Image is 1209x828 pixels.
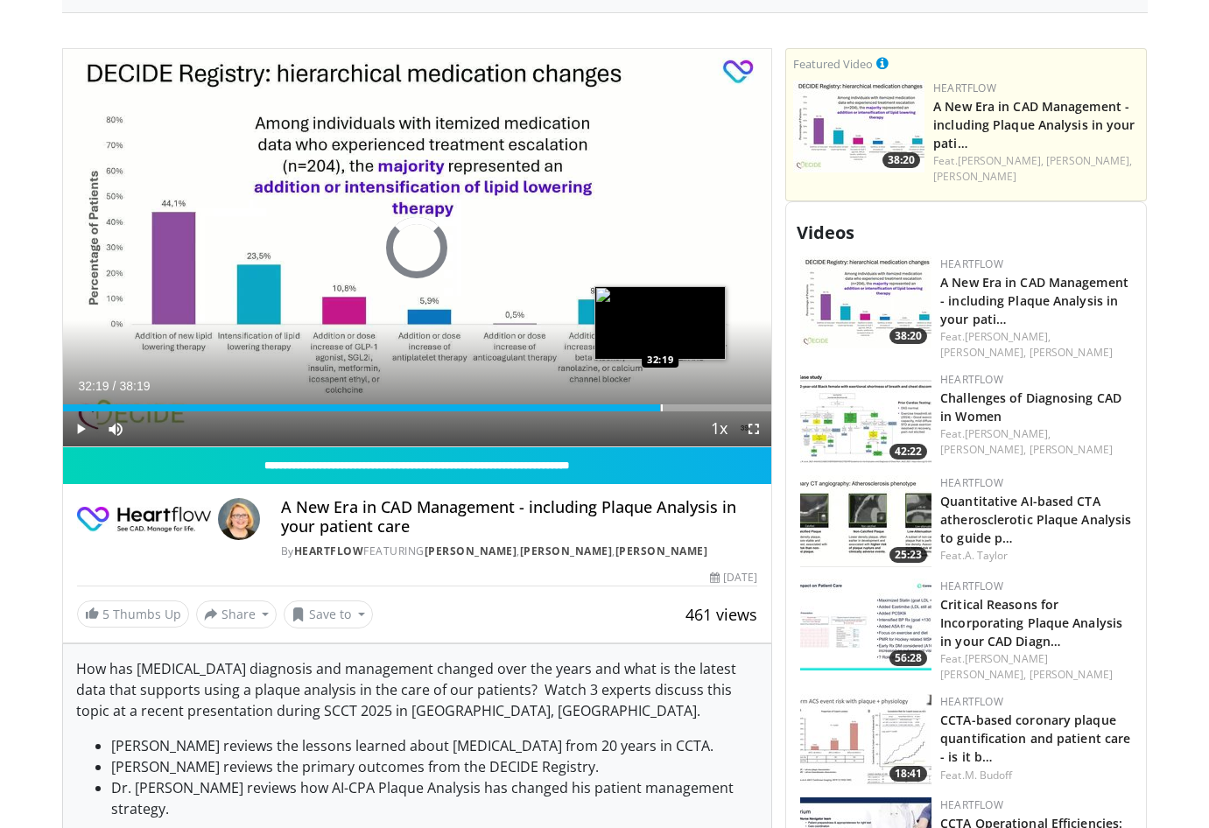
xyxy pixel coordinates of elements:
a: 38:20 [793,81,924,172]
div: Feat. [940,768,1132,783]
a: Quantitative AI-based CTA atherosclerotic Plaque Analysis to guide p… [940,493,1131,546]
a: 38:20 [800,256,931,348]
img: 65719914-b9df-436f-8749-217792de2567.150x105_q85_crop-smart_upscale.jpg [800,372,931,464]
div: Feat. [940,651,1132,683]
li: [PERSON_NAME] reviews the primary outcomes from the DECIDE Registry. [111,756,759,777]
li: [PERSON_NAME] reviews the lessons learned about [MEDICAL_DATA] from 20 years in CCTA. [111,735,759,756]
a: [PERSON_NAME], [958,153,1044,168]
span: 5 [102,606,109,622]
div: Feat. [940,329,1132,361]
button: Save to [284,600,373,628]
a: Heartflow [940,579,1003,593]
a: [PERSON_NAME] [615,544,708,558]
div: Feat. [933,153,1139,185]
a: A. Taylor [965,548,1009,563]
a: 18:41 [800,694,931,786]
a: 56:28 [800,579,931,670]
a: [PERSON_NAME], [940,345,1026,360]
a: Critical Reasons for Incorporating Plaque Analysis in your CAD Diagn… [940,596,1122,649]
a: [PERSON_NAME] [933,169,1016,184]
div: Feat. [940,426,1132,458]
button: Share [196,600,278,628]
a: M. Budoff [965,768,1013,782]
span: 38:20 [882,152,920,168]
span: 32:19 [79,379,109,393]
a: Heartflow [940,256,1003,271]
a: Heartflow [294,544,364,558]
button: Play [63,411,98,446]
a: [PERSON_NAME] [520,544,613,558]
a: [PERSON_NAME] [PERSON_NAME], [940,651,1048,682]
button: Fullscreen [736,411,771,446]
span: Videos [797,221,854,244]
video-js: Video Player [63,49,772,448]
span: 38:19 [119,379,150,393]
a: [PERSON_NAME] [1030,667,1113,682]
a: A New Era in CAD Management - including Plaque Analysis in your pati… [933,98,1135,151]
li: Dr. [PERSON_NAME] reviews how AI-CPA Plaque Analysis has changed his patient management strategy. [111,777,759,819]
a: [PERSON_NAME], [965,329,1051,344]
button: Playback Rate [701,411,736,446]
a: [PERSON_NAME], [965,426,1051,441]
div: [DATE] [710,570,757,586]
span: 18:41 [889,766,927,782]
img: image.jpeg [594,286,726,360]
a: [PERSON_NAME] [1030,442,1113,457]
img: Heartflow [77,498,211,540]
span: 461 views [685,604,757,625]
button: Mute [98,411,133,446]
a: CCTA-based coronary plaque quantification and patient care - is it b… [940,712,1130,765]
img: 248d14eb-d434-4f54-bc7d-2124e3d05da6.150x105_q85_crop-smart_upscale.jpg [800,475,931,567]
span: 56:28 [889,650,927,666]
span: 38:20 [889,328,927,344]
div: Progress Bar [63,404,772,411]
h4: A New Era in CAD Management - including Plaque Analysis in your patient care [281,498,757,536]
a: 25:23 [800,475,931,567]
img: Avatar [218,498,260,540]
p: How has [MEDICAL_DATA] diagnosis and management changed over the years and what is the latest dat... [76,658,759,721]
a: [PERSON_NAME] [425,544,517,558]
small: Featured Video [793,56,873,72]
img: 738d0e2d-290f-4d89-8861-908fb8b721dc.150x105_q85_crop-smart_upscale.jpg [793,81,924,172]
a: [PERSON_NAME], [940,442,1026,457]
span: 25:23 [889,547,927,563]
a: Heartflow [940,694,1003,709]
span: 42:22 [889,444,927,460]
a: 5 Thumbs Up [77,600,189,628]
a: A New Era in CAD Management - including Plaque Analysis in your pati… [940,274,1128,327]
a: Heartflow [940,372,1003,387]
img: b2ff4880-67be-4c9f-bf3d-a798f7182cd6.150x105_q85_crop-smart_upscale.jpg [800,579,931,670]
a: [PERSON_NAME], [1046,153,1132,168]
a: Heartflow [933,81,996,95]
div: Feat. [940,548,1132,564]
img: 73737796-d99c-44d3-abd7-fe12f4733765.150x105_q85_crop-smart_upscale.jpg [800,694,931,786]
a: Challenges of Diagnosing CAD in Women [940,389,1121,425]
span: / [113,379,116,393]
img: 738d0e2d-290f-4d89-8861-908fb8b721dc.150x105_q85_crop-smart_upscale.jpg [800,256,931,348]
a: 42:22 [800,372,931,464]
div: By FEATURING , , [281,544,757,559]
a: Heartflow [940,797,1003,812]
a: [PERSON_NAME] [1030,345,1113,360]
a: Heartflow [940,475,1003,490]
